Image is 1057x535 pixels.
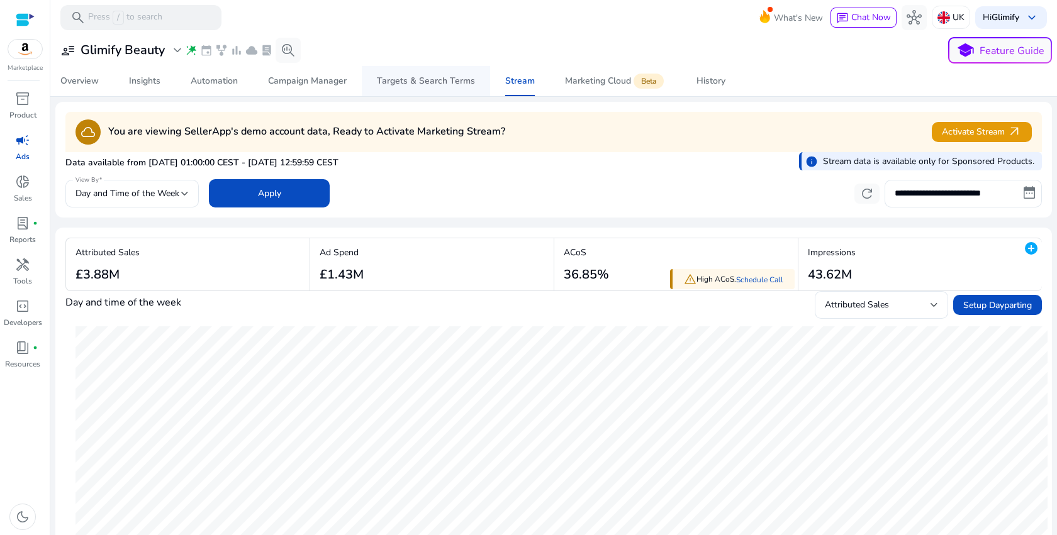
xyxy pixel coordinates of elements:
p: Hi [983,13,1019,22]
span: wand_stars [185,44,198,57]
span: Day and Time of the Week [75,187,179,199]
span: Setup Dayparting [963,299,1032,312]
p: Impressions [808,246,856,259]
span: lab_profile [15,216,30,231]
span: event [200,44,213,57]
p: Reports [9,234,36,245]
span: family_history [215,44,228,57]
div: Marketing Cloud [565,76,666,86]
span: handyman [15,257,30,272]
span: refresh [859,186,875,201]
p: Attributed Sales [75,246,140,259]
p: Marketplace [8,63,43,73]
div: Overview [60,77,99,85]
span: inventory_2 [15,91,30,106]
button: Apply [209,179,330,207]
h3: Glimify Beauty [81,43,165,58]
p: Ads [16,151,30,162]
span: / [113,11,124,25]
span: school [956,41,975,60]
div: Automation [191,77,238,85]
p: Data available from [DATE] 01:00:00 CEST - [DATE] 12:59:59 CEST [65,157,338,169]
span: fiber_manual_record [33,221,38,226]
p: UK [953,6,965,28]
button: hub [902,5,927,30]
p: Sales [14,192,32,204]
p: Tools [13,275,32,287]
span: Attributed Sales [825,299,889,311]
span: info [805,155,818,168]
h3: £3.88M [75,267,140,282]
div: High ACoS. [670,269,795,290]
span: dark_mode [15,509,30,524]
a: Schedule Call [736,275,783,285]
mat-label: View By [75,175,99,184]
div: History [696,77,725,85]
p: Product [9,109,36,121]
b: Glimify [992,11,1019,23]
button: Activate Streamarrow_outward [932,122,1032,142]
span: bar_chart [230,44,243,57]
h4: You are viewing SellerApp's demo account data, Ready to Activate Marketing Stream? [108,126,505,138]
div: Insights [129,77,160,85]
h3: 36.85% [564,267,609,282]
mat-icon: add_circle [1024,241,1039,256]
p: ACoS [564,246,609,259]
p: Resources [5,358,40,370]
span: cloud [81,124,96,140]
span: Apply [258,187,281,200]
button: schoolFeature Guide [948,37,1052,63]
span: Chat Now [851,11,891,23]
span: chat [836,12,849,25]
span: What's New [774,7,823,29]
span: campaign [15,133,30,148]
img: amazon.svg [8,40,42,58]
span: arrow_outward [1007,124,1022,139]
span: search [70,10,86,25]
span: warning [684,273,696,285]
button: chatChat Now [830,8,897,28]
span: book_4 [15,340,30,355]
span: search_insights [281,43,296,58]
p: Developers [4,317,42,328]
span: code_blocks [15,299,30,314]
span: user_attributes [60,43,75,58]
p: Press to search [88,11,162,25]
h3: £1.43M [320,267,364,282]
span: expand_more [170,43,185,58]
button: refresh [854,184,880,204]
div: Campaign Manager [268,77,347,85]
span: fiber_manual_record [33,345,38,350]
span: cloud [245,44,258,57]
p: Stream data is available only for Sponsored Products. [823,155,1034,168]
h4: Day and time of the week [65,297,181,309]
div: Stream [505,77,535,85]
span: lab_profile [260,44,273,57]
button: search_insights [276,38,301,63]
button: Setup Dayparting [953,295,1042,315]
p: Ad Spend [320,246,364,259]
div: Targets & Search Terms [377,77,475,85]
h3: 43.62M [808,267,856,282]
span: donut_small [15,174,30,189]
p: Feature Guide [980,43,1044,58]
span: Activate Stream [942,124,1022,139]
span: keyboard_arrow_down [1024,10,1039,25]
span: Beta [634,74,664,89]
span: hub [907,10,922,25]
img: uk.svg [937,11,950,24]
